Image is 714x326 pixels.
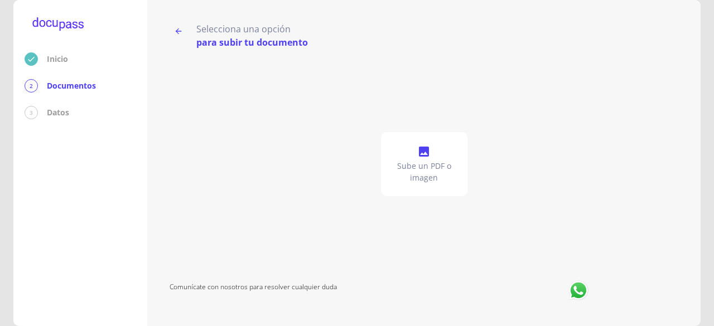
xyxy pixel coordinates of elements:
[196,22,308,36] p: Selecciona una opción
[47,107,69,118] p: Datos
[25,79,38,93] div: 2
[567,279,590,301] img: whatsapp logo
[25,11,91,39] img: logo
[196,36,308,49] p: para subir tu documento
[25,106,38,119] div: 3
[47,53,68,65] p: Inicio
[47,80,96,91] p: Documentos
[385,160,463,183] p: Sube un PDF o imagen
[170,279,551,304] p: Comunícate con nosotros para resolver cualquier duda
